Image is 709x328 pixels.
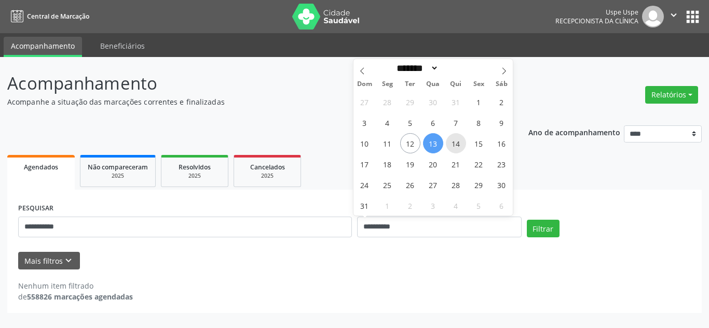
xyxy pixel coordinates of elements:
span: Setembro 5, 2025 [469,195,489,216]
span: Cancelados [250,163,285,172]
span: Sáb [490,81,513,88]
span: Julho 28, 2025 [377,92,398,112]
span: Agosto 17, 2025 [354,154,375,174]
span: Julho 27, 2025 [354,92,375,112]
button: apps [684,8,702,26]
img: img [642,6,664,27]
span: Setembro 1, 2025 [377,195,398,216]
span: Agosto 16, 2025 [492,133,512,153]
div: Nenhum item filtrado [18,280,133,291]
span: Agosto 13, 2025 [423,133,443,153]
span: Agosto 2, 2025 [492,92,512,112]
span: Recepcionista da clínica [555,17,638,25]
span: Agosto 11, 2025 [377,133,398,153]
span: Agosto 21, 2025 [446,154,466,174]
span: Dom [353,81,376,88]
span: Setembro 6, 2025 [492,195,512,216]
span: Qua [421,81,444,88]
span: Agosto 7, 2025 [446,112,466,133]
a: Acompanhamento [4,37,82,57]
span: Agosto 6, 2025 [423,112,443,133]
span: Agosto 18, 2025 [377,154,398,174]
span: Agosto 5, 2025 [400,112,420,133]
span: Agosto 15, 2025 [469,133,489,153]
span: Agosto 19, 2025 [400,154,420,174]
input: Year [439,63,473,74]
span: Agosto 4, 2025 [377,112,398,133]
span: Setembro 3, 2025 [423,195,443,216]
a: Beneficiários [93,37,152,55]
a: Central de Marcação [7,8,89,25]
div: 2025 [241,172,293,180]
span: Central de Marcação [27,12,89,21]
p: Acompanhamento [7,70,494,96]
span: Sex [467,81,490,88]
span: Julho 31, 2025 [446,92,466,112]
select: Month [393,63,439,74]
span: Agosto 28, 2025 [446,175,466,195]
span: Agosto 14, 2025 [446,133,466,153]
span: Julho 30, 2025 [423,92,443,112]
p: Acompanhe a situação das marcações correntes e finalizadas [7,96,494,107]
div: 2025 [88,172,148,180]
span: Agosto 31, 2025 [354,195,375,216]
span: Setembro 2, 2025 [400,195,420,216]
strong: 558826 marcações agendadas [27,292,133,302]
span: Agendados [24,163,58,172]
span: Agosto 10, 2025 [354,133,375,153]
span: Ter [399,81,421,88]
span: Agosto 12, 2025 [400,133,420,153]
div: 2025 [169,172,221,180]
span: Setembro 4, 2025 [446,195,466,216]
span: Agosto 22, 2025 [469,154,489,174]
button: Filtrar [527,220,560,237]
label: PESQUISAR [18,201,53,217]
span: Agosto 20, 2025 [423,154,443,174]
button:  [664,6,684,27]
span: Agosto 24, 2025 [354,175,375,195]
span: Agosto 29, 2025 [469,175,489,195]
div: Uspe Uspe [555,8,638,17]
span: Não compareceram [88,163,148,172]
p: Ano de acompanhamento [528,125,620,138]
i: keyboard_arrow_down [63,255,74,266]
span: Resolvidos [179,163,211,172]
span: Seg [376,81,399,88]
span: Qui [444,81,467,88]
span: Agosto 25, 2025 [377,175,398,195]
span: Agosto 9, 2025 [492,112,512,133]
span: Agosto 30, 2025 [492,175,512,195]
span: Agosto 26, 2025 [400,175,420,195]
span: Agosto 3, 2025 [354,112,375,133]
span: Agosto 8, 2025 [469,112,489,133]
span: Agosto 27, 2025 [423,175,443,195]
span: Julho 29, 2025 [400,92,420,112]
i:  [668,9,679,21]
button: Mais filtroskeyboard_arrow_down [18,252,80,270]
span: Agosto 1, 2025 [469,92,489,112]
div: de [18,291,133,302]
button: Relatórios [645,86,698,104]
span: Agosto 23, 2025 [492,154,512,174]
